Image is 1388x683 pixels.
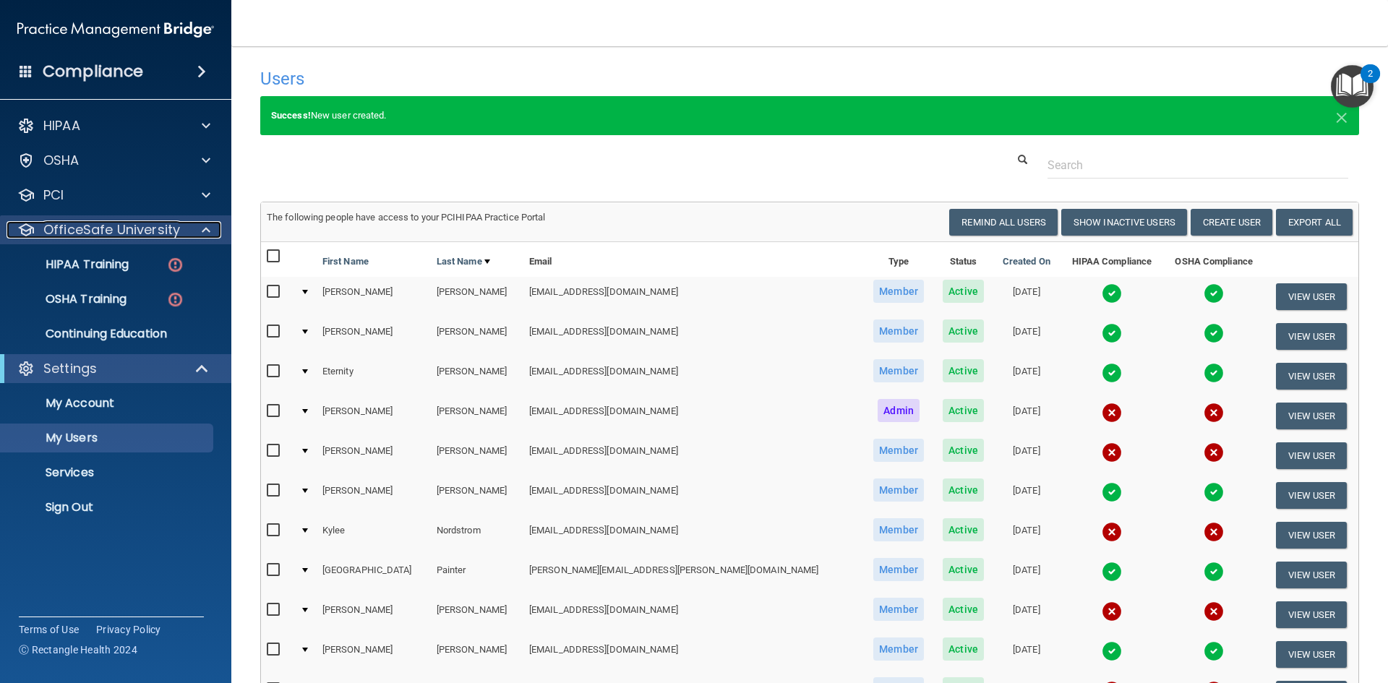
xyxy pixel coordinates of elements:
img: tick.e7d51cea.svg [1204,363,1224,383]
img: cross.ca9f0e7f.svg [1102,403,1122,423]
td: [PERSON_NAME] [317,476,431,515]
button: View User [1276,601,1348,628]
button: View User [1276,482,1348,509]
button: View User [1276,522,1348,549]
span: Member [873,478,924,502]
a: OfficeSafe University [17,221,210,239]
span: Member [873,558,924,581]
th: OSHA Compliance [1163,242,1264,277]
img: danger-circle.6113f641.png [166,291,184,309]
th: Email [523,242,864,277]
img: cross.ca9f0e7f.svg [1204,442,1224,463]
span: Active [943,319,984,343]
td: [DATE] [993,356,1061,396]
h4: Compliance [43,61,143,82]
button: View User [1276,283,1348,310]
td: [DATE] [993,436,1061,476]
td: [EMAIL_ADDRESS][DOMAIN_NAME] [523,396,864,436]
img: tick.e7d51cea.svg [1102,482,1122,502]
button: Show Inactive Users [1061,209,1187,236]
button: View User [1276,363,1348,390]
span: Active [943,359,984,382]
td: [PERSON_NAME] [431,595,523,635]
td: [PERSON_NAME] [431,396,523,436]
h4: Users [260,69,892,88]
td: Kylee [317,515,431,555]
img: cross.ca9f0e7f.svg [1204,522,1224,542]
td: [DATE] [993,277,1061,317]
button: View User [1276,562,1348,588]
td: [EMAIL_ADDRESS][DOMAIN_NAME] [523,356,864,396]
span: Active [943,637,984,661]
td: [DATE] [993,476,1061,515]
span: Member [873,359,924,382]
td: [DATE] [993,595,1061,635]
td: [EMAIL_ADDRESS][DOMAIN_NAME] [523,635,864,674]
strong: Success! [271,110,311,121]
span: Active [943,280,984,303]
span: Member [873,637,924,661]
td: [EMAIL_ADDRESS][DOMAIN_NAME] [523,277,864,317]
span: The following people have access to your PCIHIPAA Practice Portal [267,212,546,223]
img: tick.e7d51cea.svg [1204,482,1224,502]
td: [DATE] [993,515,1061,555]
td: [EMAIL_ADDRESS][DOMAIN_NAME] [523,436,864,476]
span: Active [943,439,984,462]
p: Continuing Education [9,327,207,341]
td: [PERSON_NAME] [317,317,431,356]
td: [DATE] [993,317,1061,356]
div: New user created. [260,96,1359,135]
button: Create User [1191,209,1272,236]
button: Remind All Users [949,209,1058,236]
button: Close [1335,107,1348,124]
span: × [1335,101,1348,130]
td: [GEOGRAPHIC_DATA] [317,555,431,595]
a: PCI [17,186,210,204]
span: Admin [878,399,920,422]
a: Last Name [437,253,490,270]
p: OfficeSafe University [43,221,180,239]
td: [PERSON_NAME] [431,436,523,476]
p: Sign Out [9,500,207,515]
a: HIPAA [17,117,210,134]
td: [PERSON_NAME] [431,317,523,356]
p: HIPAA Training [9,257,129,272]
img: tick.e7d51cea.svg [1102,562,1122,582]
td: [DATE] [993,555,1061,595]
td: Eternity [317,356,431,396]
a: Created On [1003,253,1050,270]
img: tick.e7d51cea.svg [1204,641,1224,661]
span: Active [943,558,984,581]
span: Member [873,439,924,462]
img: cross.ca9f0e7f.svg [1102,601,1122,622]
span: Active [943,518,984,541]
p: Services [9,465,207,480]
td: [PERSON_NAME][EMAIL_ADDRESS][PERSON_NAME][DOMAIN_NAME] [523,555,864,595]
a: First Name [322,253,369,270]
span: Member [873,319,924,343]
p: My Account [9,396,207,411]
img: tick.e7d51cea.svg [1204,283,1224,304]
img: PMB logo [17,15,214,44]
td: [PERSON_NAME] [431,635,523,674]
p: HIPAA [43,117,80,134]
span: Ⓒ Rectangle Health 2024 [19,643,137,657]
input: Search [1048,152,1348,179]
button: View User [1276,442,1348,469]
button: View User [1276,403,1348,429]
img: tick.e7d51cea.svg [1204,323,1224,343]
button: View User [1276,641,1348,668]
td: [PERSON_NAME] [317,595,431,635]
td: [PERSON_NAME] [431,476,523,515]
th: Type [864,242,934,277]
td: [PERSON_NAME] [317,635,431,674]
p: OSHA [43,152,80,169]
th: Status [933,242,993,277]
td: [DATE] [993,396,1061,436]
img: cross.ca9f0e7f.svg [1102,442,1122,463]
td: [PERSON_NAME] [317,436,431,476]
img: tick.e7d51cea.svg [1102,323,1122,343]
span: Member [873,280,924,303]
span: Active [943,399,984,422]
td: [EMAIL_ADDRESS][DOMAIN_NAME] [523,317,864,356]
